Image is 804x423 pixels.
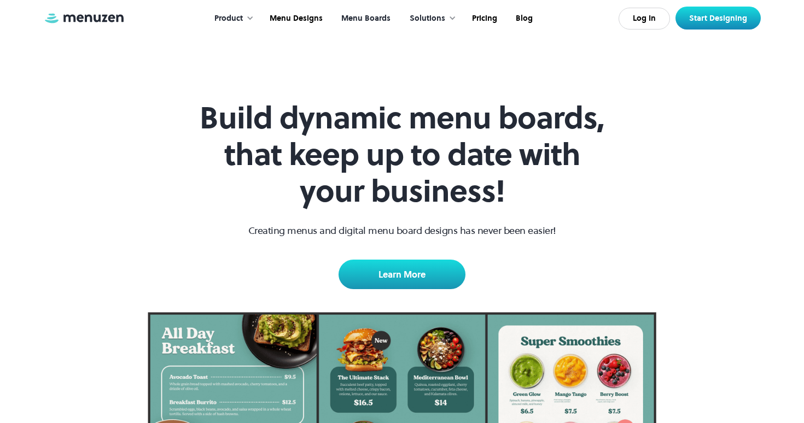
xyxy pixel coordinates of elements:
[619,8,670,30] a: Log In
[410,13,445,25] div: Solutions
[214,13,243,25] div: Product
[399,2,462,36] div: Solutions
[192,99,612,210] h1: Build dynamic menu boards, that keep up to date with your business!
[203,2,259,36] div: Product
[462,2,505,36] a: Pricing
[259,2,331,36] a: Menu Designs
[339,260,465,289] a: Learn More
[675,7,761,30] a: Start Designing
[505,2,541,36] a: Blog
[248,223,556,238] p: Creating menus and digital menu board designs has never been easier!
[331,2,399,36] a: Menu Boards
